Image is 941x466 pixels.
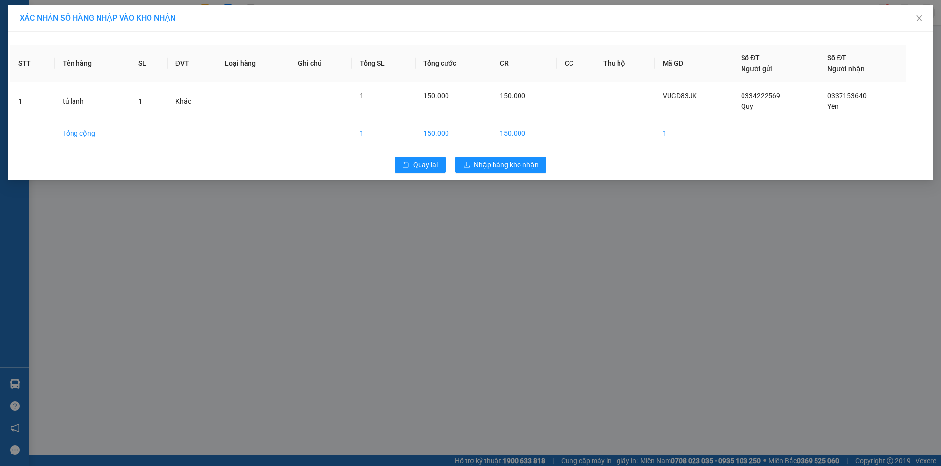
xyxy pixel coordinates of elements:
[55,45,130,82] th: Tên hàng
[500,92,525,100] span: 150.000
[416,120,492,147] td: 150.000
[655,45,733,82] th: Mã GD
[168,82,217,120] td: Khác
[77,17,120,28] span: ZFZ39FVL
[595,45,655,82] th: Thu hộ
[492,45,557,82] th: CR
[168,45,217,82] th: ĐVT
[290,45,352,82] th: Ghi chú
[827,103,839,110] span: Yến
[416,45,492,82] th: Tổng cước
[10,82,55,120] td: 1
[4,4,49,31] strong: Nhà xe Mỹ Loan
[352,45,416,82] th: Tổng SL
[55,82,130,120] td: tủ lạnh
[360,92,364,100] span: 1
[138,97,142,105] span: 1
[916,14,923,22] span: close
[474,159,539,170] span: Nhập hàng kho nhận
[655,120,733,147] td: 1
[827,54,846,62] span: Số ĐT
[413,159,438,170] span: Quay lại
[827,65,865,73] span: Người nhận
[557,45,595,82] th: CC
[20,13,175,23] span: XÁC NHẬN SỐ HÀNG NHẬP VÀO KHO NHẬN
[741,65,772,73] span: Người gửi
[492,120,557,147] td: 150.000
[663,92,697,100] span: VUGD83JK
[906,5,933,32] button: Close
[741,54,760,62] span: Số ĐT
[130,45,167,82] th: SL
[741,103,753,110] span: Qúy
[741,92,780,100] span: 0334222569
[4,64,48,73] span: 0968278298
[395,157,446,173] button: rollbackQuay lại
[10,45,55,82] th: STT
[423,92,449,100] span: 150.000
[402,161,409,169] span: rollback
[4,34,46,62] span: 33 Bác Ái, P Phước Hội, TX Lagi
[55,120,130,147] td: Tổng cộng
[463,161,470,169] span: download
[217,45,290,82] th: Loại hàng
[455,157,546,173] button: downloadNhập hàng kho nhận
[352,120,416,147] td: 1
[827,92,867,100] span: 0337153640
